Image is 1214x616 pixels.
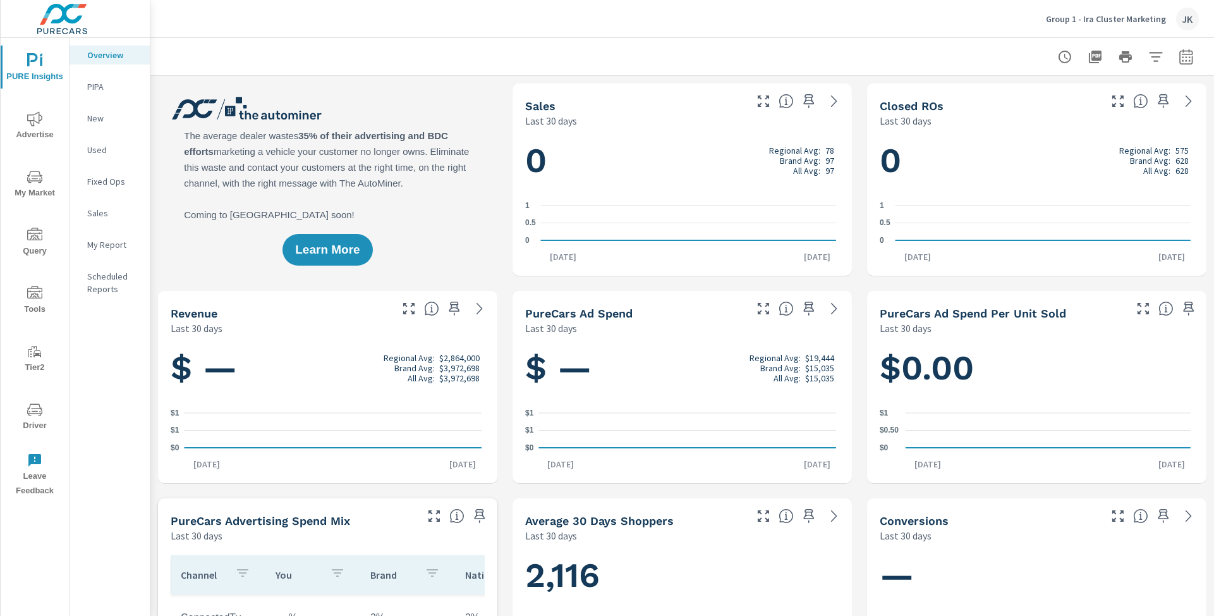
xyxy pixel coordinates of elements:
[1133,508,1148,524] span: The number of dealer-specified goals completed by a visitor. [Source: This data is provided by th...
[824,506,844,526] a: See more details in report
[444,299,464,319] span: Save this to your personalized report
[171,307,217,320] h5: Revenue
[795,458,839,471] p: [DATE]
[1153,91,1174,111] span: Save this to your personalized report
[70,140,150,159] div: Used
[880,139,1194,182] h1: 0
[1133,299,1153,319] button: Make Fullscreen
[824,91,844,111] a: See more details in report
[805,373,834,383] p: $15,035
[525,409,534,417] text: $1
[87,270,140,295] p: Scheduled Reports
[774,373,801,383] p: All Avg:
[525,554,839,597] h1: 2,116
[295,244,360,256] span: Learn More
[1108,506,1128,526] button: Make Fullscreen
[1150,458,1194,471] p: [DATE]
[408,373,435,383] p: All Avg:
[181,569,225,581] p: Channel
[449,508,464,524] span: This table looks at how you compare to the amount of budget you spend per channel as opposed to y...
[880,307,1066,320] h5: PureCars Ad Spend Per Unit Sold
[4,344,65,375] span: Tier2
[282,234,372,266] button: Learn More
[399,299,419,319] button: Make Fullscreen
[70,109,150,128] div: New
[541,250,585,263] p: [DATE]
[171,347,485,390] h1: $ —
[906,458,950,471] p: [DATE]
[824,299,844,319] a: See more details in report
[1133,94,1148,109] span: Number of Repair Orders Closed by the selected dealership group over the selected time range. [So...
[880,219,890,228] text: 0.5
[70,46,150,65] div: Overview
[470,299,490,319] a: See more details in report
[825,166,834,176] p: 97
[525,443,534,452] text: $0
[185,458,229,471] p: [DATE]
[1179,91,1199,111] a: See more details in report
[87,80,140,93] p: PIPA
[4,453,65,498] span: Leave Feedback
[171,426,179,435] text: $1
[825,156,834,166] p: 97
[769,145,820,156] p: Regional Avg:
[780,156,820,166] p: Brand Avg:
[753,91,774,111] button: Make Fullscreen
[525,514,674,527] h5: Average 30 Days Shoppers
[525,347,839,390] h1: $ —
[439,373,480,383] p: $3,972,698
[1150,250,1194,263] p: [DATE]
[753,506,774,526] button: Make Fullscreen
[525,236,530,245] text: 0
[394,363,435,373] p: Brand Avg:
[1130,156,1170,166] p: Brand Avg:
[880,113,932,128] p: Last 30 days
[880,409,889,417] text: $1
[4,228,65,259] span: Query
[171,409,179,417] text: $1
[779,301,794,316] span: Total cost of media for all PureCars channels for the selected dealership group over the selected...
[87,144,140,156] p: Used
[439,363,480,373] p: $3,972,698
[70,235,150,254] div: My Report
[4,402,65,433] span: Driver
[750,353,801,363] p: Regional Avg:
[880,554,1194,597] h1: —
[1119,145,1170,156] p: Regional Avg:
[1158,301,1174,316] span: Average cost of advertising per each vehicle sold at the dealer over the selected date range. The...
[439,353,480,363] p: $2,864,000
[4,111,65,142] span: Advertise
[1153,506,1174,526] span: Save this to your personalized report
[1143,44,1168,70] button: Apply Filters
[880,321,932,336] p: Last 30 days
[825,145,834,156] p: 78
[525,99,555,113] h5: Sales
[1108,91,1128,111] button: Make Fullscreen
[799,506,819,526] span: Save this to your personalized report
[87,49,140,61] p: Overview
[799,299,819,319] span: Save this to your personalized report
[1046,13,1166,25] p: Group 1 - Ira Cluster Marketing
[880,443,889,452] text: $0
[70,204,150,223] div: Sales
[525,139,839,182] h1: 0
[1175,145,1189,156] p: 575
[87,175,140,188] p: Fixed Ops
[1174,44,1199,70] button: Select Date Range
[370,569,415,581] p: Brand
[539,458,583,471] p: [DATE]
[70,267,150,299] div: Scheduled Reports
[470,506,490,526] span: Save this to your personalized report
[87,207,140,219] p: Sales
[424,506,444,526] button: Make Fullscreen
[880,99,944,113] h5: Closed ROs
[793,166,820,176] p: All Avg:
[805,353,834,363] p: $19,444
[171,514,350,527] h5: PureCars Advertising Spend Mix
[4,286,65,317] span: Tools
[880,426,899,435] text: $0.50
[465,569,509,581] p: National
[1113,44,1138,70] button: Print Report
[525,528,577,543] p: Last 30 days
[779,508,794,524] span: A rolling 30 day total of daily Shoppers on the dealership website, averaged over the selected da...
